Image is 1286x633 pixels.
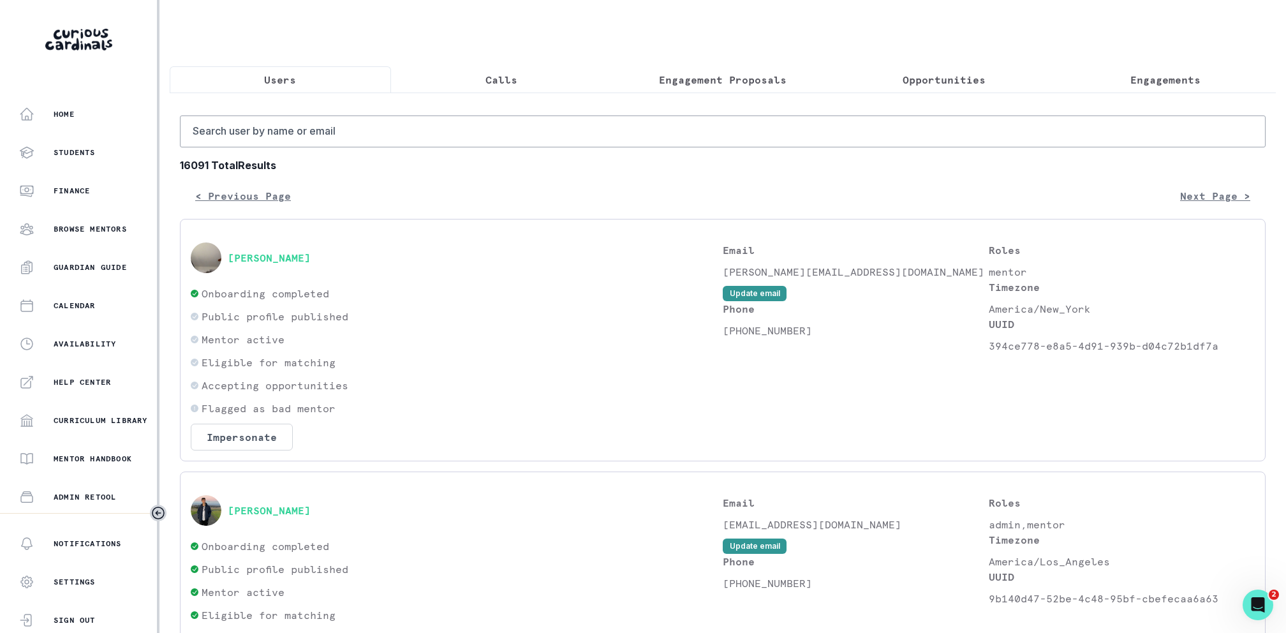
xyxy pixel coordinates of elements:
[723,264,989,279] p: [PERSON_NAME][EMAIL_ADDRESS][DOMAIN_NAME]
[202,286,329,301] p: Onboarding completed
[54,492,116,502] p: Admin Retool
[723,517,989,532] p: [EMAIL_ADDRESS][DOMAIN_NAME]
[659,72,787,87] p: Engagement Proposals
[723,554,989,569] p: Phone
[723,576,989,591] p: [PHONE_NUMBER]
[989,264,1255,279] p: mentor
[989,532,1255,547] p: Timezone
[54,262,127,272] p: Guardian Guide
[1130,72,1201,87] p: Engagements
[202,309,348,324] p: Public profile published
[989,279,1255,295] p: Timezone
[723,286,787,301] button: Update email
[723,495,989,510] p: Email
[1269,590,1279,600] span: 2
[54,186,90,196] p: Finance
[723,301,989,316] p: Phone
[191,424,293,451] button: Impersonate
[989,338,1255,354] p: 394ce778-e8a5-4d91-939b-d04c72b1df7a
[723,539,787,554] button: Update email
[903,72,986,87] p: Opportunities
[202,562,348,577] p: Public profile published
[150,505,166,521] button: Toggle sidebar
[202,607,336,623] p: Eligible for matching
[45,29,112,50] img: Curious Cardinals Logo
[989,569,1255,585] p: UUID
[180,158,1266,173] b: 16091 Total Results
[54,147,96,158] p: Students
[989,301,1255,316] p: America/New_York
[54,539,122,549] p: Notifications
[989,242,1255,258] p: Roles
[202,332,285,347] p: Mentor active
[180,183,306,209] button: < Previous Page
[54,615,96,625] p: Sign Out
[54,224,127,234] p: Browse Mentors
[54,109,75,119] p: Home
[202,539,329,554] p: Onboarding completed
[1243,590,1273,620] iframe: Intercom live chat
[264,72,296,87] p: Users
[54,339,116,349] p: Availability
[989,316,1255,332] p: UUID
[228,251,311,264] button: [PERSON_NAME]
[54,577,96,587] p: Settings
[202,355,336,370] p: Eligible for matching
[723,323,989,338] p: [PHONE_NUMBER]
[54,377,111,387] p: Help Center
[228,504,311,517] button: [PERSON_NAME]
[1165,183,1266,209] button: Next Page >
[989,495,1255,510] p: Roles
[723,242,989,258] p: Email
[989,517,1255,532] p: admin,mentor
[202,378,348,393] p: Accepting opportunities
[202,585,285,600] p: Mentor active
[202,401,336,416] p: Flagged as bad mentor
[54,415,148,426] p: Curriculum Library
[989,591,1255,606] p: 9b140d47-52be-4c48-95bf-cbefecaa6a63
[989,554,1255,569] p: America/Los_Angeles
[485,72,517,87] p: Calls
[54,301,96,311] p: Calendar
[54,454,132,464] p: Mentor Handbook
